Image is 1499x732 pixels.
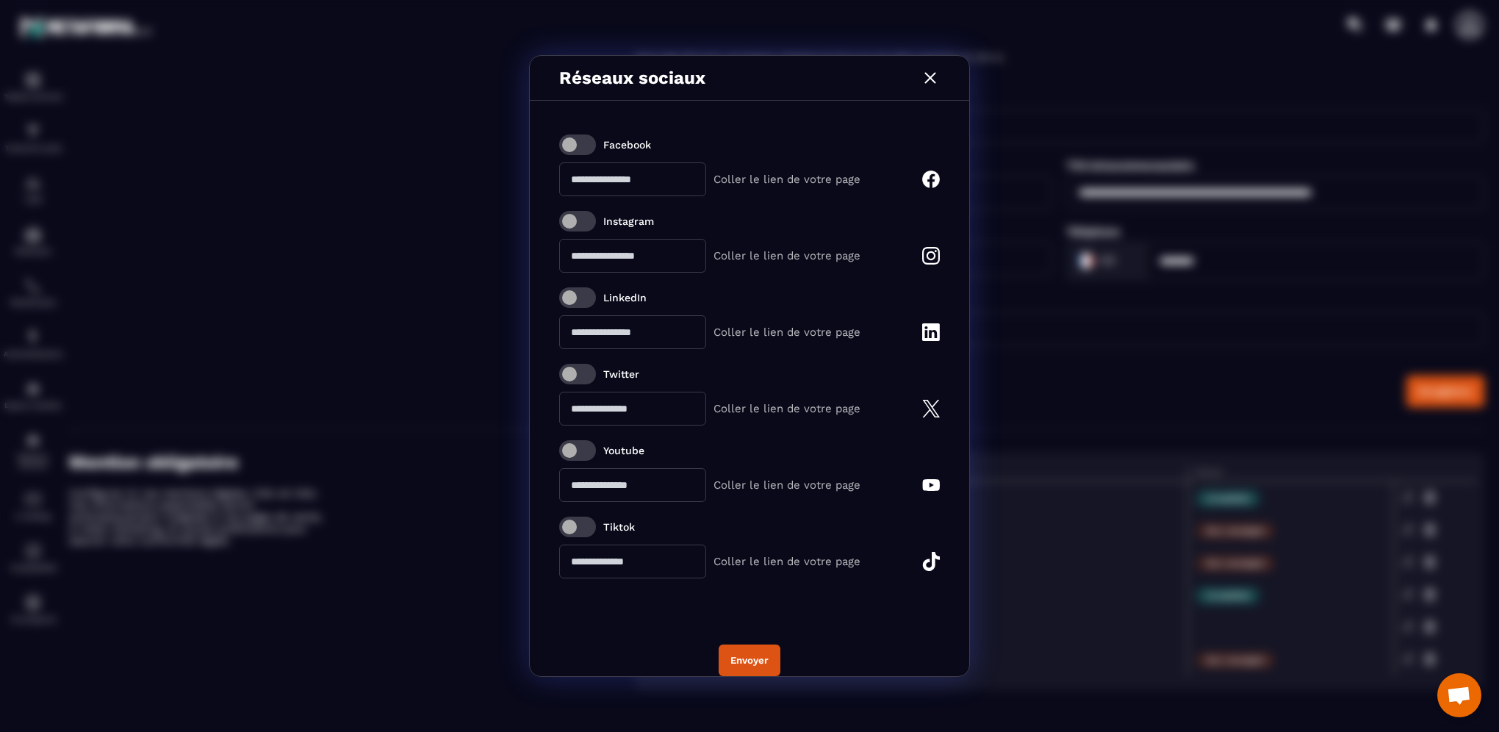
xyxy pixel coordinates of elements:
p: Coller le lien de votre page [713,249,860,262]
img: close-w.0bb75850.svg [921,68,940,87]
img: youtube-w.d4699799.svg [922,479,940,492]
p: Coller le lien de votre page [713,478,860,492]
p: Coller le lien de votre page [713,173,860,186]
p: Coller le lien de votre page [713,555,860,568]
img: instagram-w.03fc5997.svg [922,247,940,265]
p: Coller le lien de votre page [713,326,860,339]
img: tiktok-w.1849bf46.svg [922,552,940,572]
img: twitter-w.8b702ac4.svg [922,400,940,417]
p: LinkedIn [603,292,647,304]
div: Envoyer [730,655,769,666]
a: Ouvrir le chat [1437,673,1481,717]
p: Instagram [603,215,654,227]
p: Facebook [603,139,651,151]
p: Coller le lien de votre page [713,402,860,415]
img: fb-small-w.b3ce3e1f.svg [922,171,940,188]
button: Envoyer [719,645,780,676]
p: Youtube [603,445,644,456]
p: Tiktok [603,521,635,533]
p: Twitter [603,368,639,380]
p: Réseaux sociaux [559,68,705,88]
img: linkedin-small-w.c67d805a.svg [922,323,940,341]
